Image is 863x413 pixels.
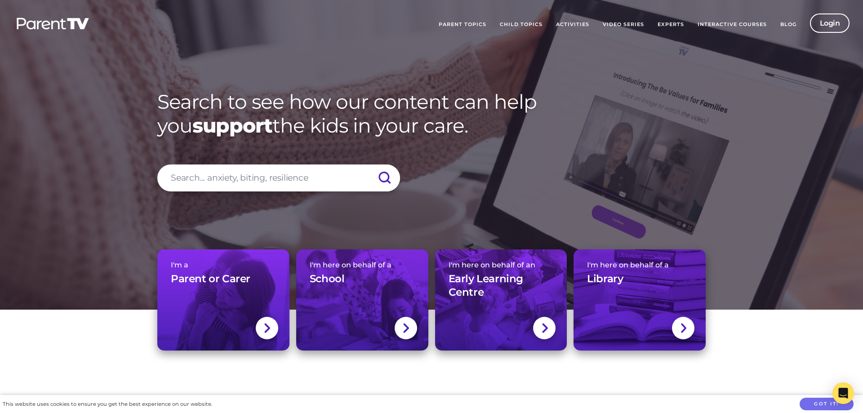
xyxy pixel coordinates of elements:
a: I'm here on behalf of aLibrary [574,249,706,351]
h3: Early Learning Centre [449,272,554,299]
button: Got it! [800,398,854,411]
img: parenttv-logo-white.4c85aaf.svg [16,17,90,30]
img: svg+xml;base64,PHN2ZyBlbmFibGUtYmFja2dyb3VuZD0ibmV3IDAgMCAxNC44IDI1LjciIHZpZXdCb3g9IjAgMCAxNC44ID... [541,322,548,334]
a: Activities [549,13,596,36]
h3: Parent or Carer [171,272,250,286]
span: I'm here on behalf of a [587,261,692,269]
h1: Search to see how our content can help you the kids in your care. [157,90,706,138]
img: svg+xml;base64,PHN2ZyBlbmFibGUtYmFja2dyb3VuZD0ibmV3IDAgMCAxNC44IDI1LjciIHZpZXdCb3g9IjAgMCAxNC44ID... [680,322,687,334]
a: I'm here on behalf of aSchool [296,249,428,351]
a: Interactive Courses [691,13,774,36]
span: I'm a [171,261,276,269]
img: svg+xml;base64,PHN2ZyBlbmFibGUtYmFja2dyb3VuZD0ibmV3IDAgMCAxNC44IDI1LjciIHZpZXdCb3g9IjAgMCAxNC44ID... [263,322,270,334]
a: Child Topics [493,13,549,36]
h3: Library [587,272,623,286]
input: Search... anxiety, biting, resilience [157,164,400,191]
div: This website uses cookies to ensure you get the best experience on our website. [3,400,212,409]
a: Blog [774,13,803,36]
h3: School [310,272,345,286]
a: Login [810,13,850,33]
a: I'm aParent or Carer [157,249,289,351]
input: Submit [369,164,400,191]
a: I'm here on behalf of anEarly Learning Centre [435,249,567,351]
span: I'm here on behalf of a [310,261,415,269]
span: I'm here on behalf of an [449,261,554,269]
strong: support [192,113,272,138]
a: Video Series [596,13,651,36]
div: Open Intercom Messenger [832,382,854,404]
a: Parent Topics [432,13,493,36]
img: svg+xml;base64,PHN2ZyBlbmFibGUtYmFja2dyb3VuZD0ibmV3IDAgMCAxNC44IDI1LjciIHZpZXdCb3g9IjAgMCAxNC44ID... [402,322,409,334]
a: Experts [651,13,691,36]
